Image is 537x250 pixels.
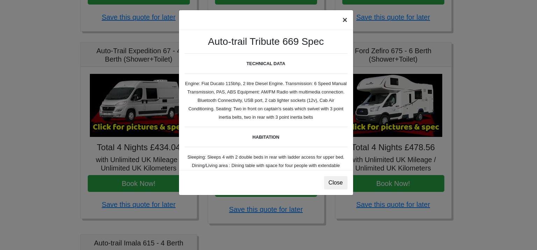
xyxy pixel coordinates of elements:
[252,134,279,140] b: HABITATION
[185,36,348,48] h3: Auto-trail Tribute 669 Spec
[324,176,348,189] button: Close
[246,61,285,66] b: TECHNICAL DATA
[337,10,353,30] button: ×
